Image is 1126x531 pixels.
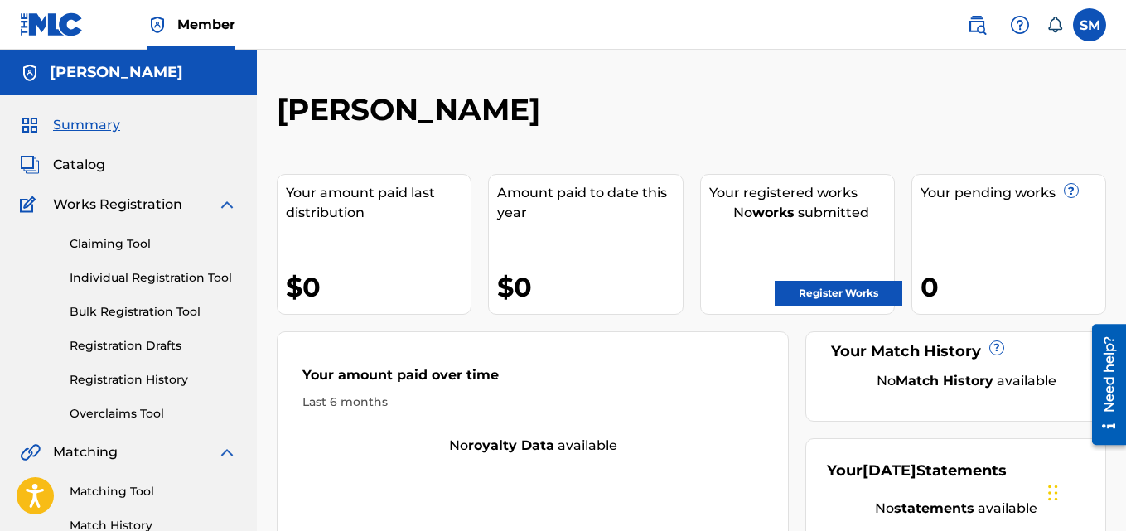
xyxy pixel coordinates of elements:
h5: Samekia Gabriel Moree [50,63,183,82]
img: Catalog [20,155,40,175]
span: Catalog [53,155,105,175]
div: 0 [921,268,1105,306]
iframe: Chat Widget [1043,451,1126,531]
a: Registration History [70,371,237,389]
span: ? [1065,184,1078,197]
span: Summary [53,115,120,135]
a: Matching Tool [70,483,237,500]
div: $0 [497,268,682,306]
a: Bulk Registration Tool [70,303,237,321]
h2: [PERSON_NAME] [277,91,549,128]
div: Your Statements [827,460,1007,482]
div: Your registered works [709,183,894,203]
div: Help [1003,8,1037,41]
span: Matching [53,442,118,462]
span: ? [990,341,1003,355]
div: Your Match History [827,340,1085,363]
a: Register Works [775,281,902,306]
div: Amount paid to date this year [497,183,682,223]
span: Works Registration [53,195,182,215]
img: Top Rightsholder [147,15,167,35]
div: Your pending works [921,183,1105,203]
a: Public Search [960,8,993,41]
img: Matching [20,442,41,462]
img: Summary [20,115,40,135]
img: Works Registration [20,195,41,215]
span: [DATE] [863,461,916,480]
div: Last 6 months [302,393,763,411]
div: No available [848,371,1085,391]
img: MLC Logo [20,12,84,36]
div: Drag [1048,468,1058,518]
strong: royalty data [468,437,554,453]
img: Accounts [20,63,40,83]
div: Your amount paid last distribution [286,183,471,223]
img: help [1010,15,1030,35]
div: $0 [286,268,471,306]
a: SummarySummary [20,115,120,135]
img: expand [217,442,237,462]
strong: statements [894,500,974,516]
strong: Match History [896,373,993,389]
a: Registration Drafts [70,337,237,355]
div: User Menu [1073,8,1106,41]
div: Notifications [1046,17,1063,33]
a: Overclaims Tool [70,405,237,422]
div: No submitted [709,203,894,223]
strong: works [752,205,795,220]
img: search [967,15,987,35]
img: expand [217,195,237,215]
div: Your amount paid over time [302,365,763,393]
a: Claiming Tool [70,235,237,253]
a: CatalogCatalog [20,155,105,175]
span: Member [177,15,235,34]
iframe: Resource Center [1080,317,1126,451]
div: No available [278,436,788,456]
div: No available [827,499,1085,519]
a: Individual Registration Tool [70,269,237,287]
